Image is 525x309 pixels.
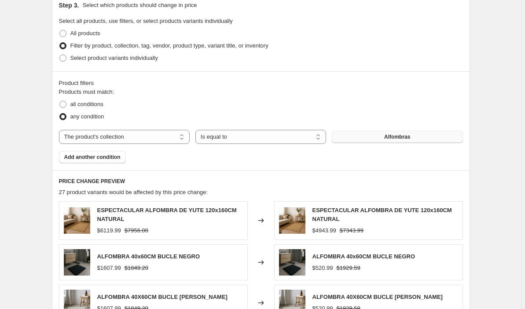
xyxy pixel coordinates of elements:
[97,264,121,272] div: $1607.99
[59,189,208,195] span: 27 product variants would be affected by this price change:
[97,207,237,222] span: ESPECTACULAR ALFOMBRA DE YUTE 120x160CM NATURAL
[59,178,463,185] h6: PRICE CHANGE PREVIEW
[312,253,415,260] span: ALFOMBRA 40x60CM BUCLE NEGRO
[70,42,268,49] span: Filter by product, collection, tag, vendor, product type, variant title, or inventory
[337,264,360,272] strike: $1929.59
[340,226,363,235] strike: $7343.99
[59,79,463,88] div: Product filters
[97,226,121,235] div: $6119.99
[59,151,126,163] button: Add another condition
[125,264,148,272] strike: $1849.20
[332,131,463,143] button: Alfombras
[279,207,305,234] img: ChatGPT_Image_27_may_2025_17_19_57_80x.png
[312,207,452,222] span: ESPECTACULAR ALFOMBRA DE YUTE 120x160CM NATURAL
[70,101,103,107] span: all conditions
[312,226,336,235] div: $4943.99
[59,1,79,10] h2: Step 3.
[384,133,410,140] span: Alfombras
[97,253,200,260] span: ALFOMBRA 40x60CM BUCLE NEGRO
[64,154,121,161] span: Add another condition
[312,294,443,300] span: ALFOMBRA 40X60CM BUCLE [PERSON_NAME]
[64,207,90,234] img: ChatGPT_Image_27_may_2025_17_19_57_80x.png
[82,1,197,10] p: Select which products should change in price
[70,30,100,37] span: All products
[59,88,114,95] span: Products must match:
[125,226,148,235] strike: $7956.00
[312,264,333,272] div: $520.99
[59,18,233,24] span: Select all products, use filters, or select products variants individually
[64,249,90,276] img: ChatGPT_Image_27_may_2025_19_24_00_80x.png
[279,249,305,276] img: ChatGPT_Image_27_may_2025_19_24_00_80x.png
[97,294,228,300] span: ALFOMBRA 40X60CM BUCLE [PERSON_NAME]
[70,113,104,120] span: any condition
[70,55,158,61] span: Select product variants individually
